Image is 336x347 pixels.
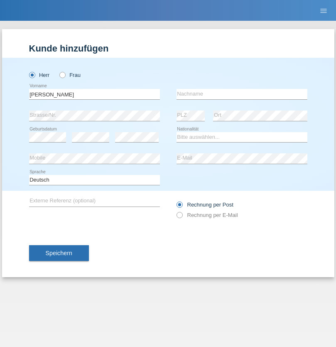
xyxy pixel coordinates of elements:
[319,7,328,15] i: menu
[59,72,81,78] label: Frau
[177,212,182,222] input: Rechnung per E-Mail
[177,202,182,212] input: Rechnung per Post
[29,72,50,78] label: Herr
[29,245,89,261] button: Speichern
[315,8,332,13] a: menu
[29,43,307,54] h1: Kunde hinzufügen
[46,250,72,256] span: Speichern
[29,72,34,77] input: Herr
[177,202,233,208] label: Rechnung per Post
[177,212,238,218] label: Rechnung per E-Mail
[59,72,65,77] input: Frau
